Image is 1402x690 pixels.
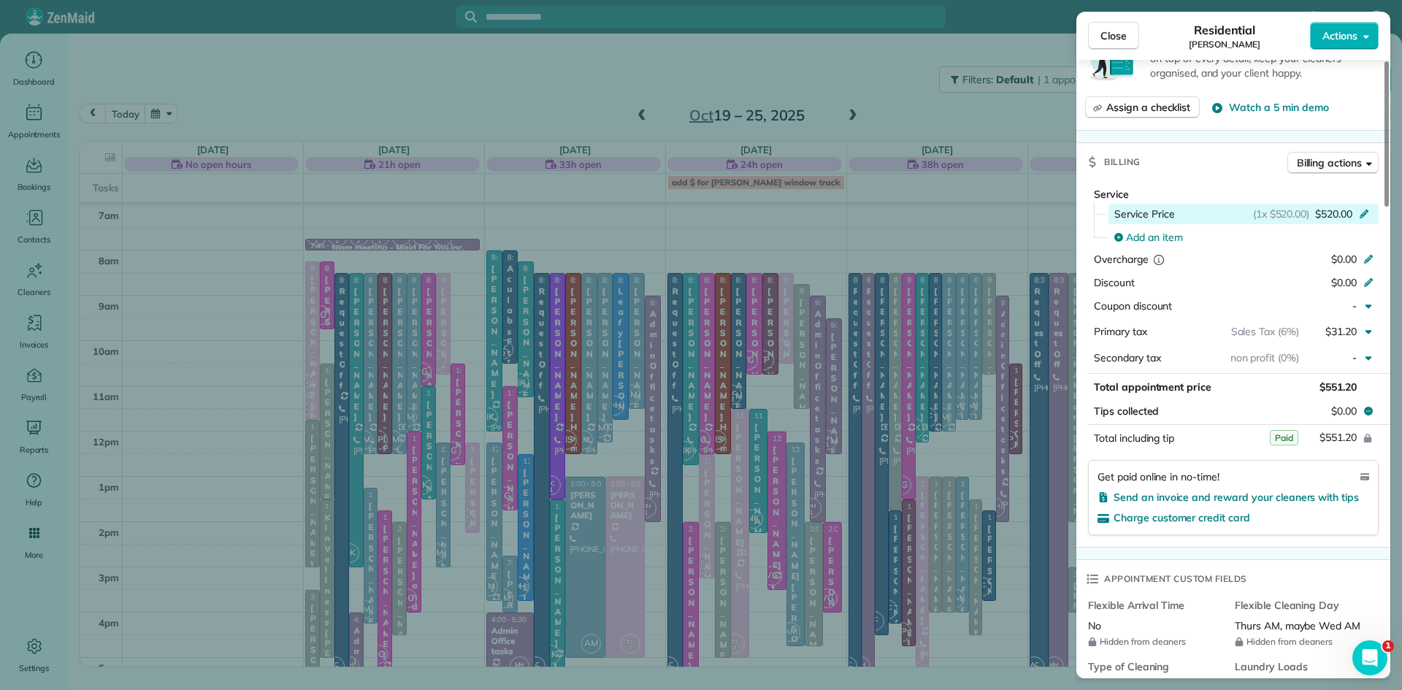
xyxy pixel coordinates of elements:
[1098,469,1219,484] span: Get paid online in no-time!
[1094,351,1161,364] span: Secondary tax
[1297,156,1362,170] span: Billing actions
[1229,100,1328,115] span: Watch a 5 min demo
[1106,202,1379,226] button: Service Price(1x $520.00)$520.00
[1382,640,1394,652] span: 1
[1231,428,1368,448] button: $551.20
[1104,572,1247,586] span: Appointment custom fields
[1235,636,1370,648] span: Hidden from cleaners
[1100,28,1127,43] span: Close
[1094,252,1220,267] div: Overcharge
[1352,299,1357,313] span: -
[1235,659,1370,674] span: Laundry Loads
[1189,39,1260,50] span: [PERSON_NAME]
[1114,511,1250,524] span: Charge customer credit card
[1094,432,1174,445] span: Total including tip
[1322,28,1357,43] span: Actions
[1088,619,1101,632] span: No
[1088,22,1139,50] button: Close
[1331,253,1357,266] span: $0.00
[1231,325,1299,338] span: Sales Tax (6%)
[1085,96,1200,118] button: Assign a checklist
[1088,636,1223,648] span: Hidden from cleaners
[1331,276,1357,289] span: $0.00
[1104,155,1141,169] span: Billing
[1331,404,1357,418] span: $0.00
[1114,207,1175,221] span: Service Price
[1230,351,1299,364] span: non profit (0%)
[1094,380,1211,394] span: Total appointment price
[1211,100,1328,115] button: Watch a 5 min demo
[1094,404,1159,418] span: Tips collected
[1088,659,1223,674] span: Type of Cleaning
[1352,351,1357,364] span: -
[1270,430,1298,445] span: Paid
[1094,188,1129,201] span: Service
[1106,226,1379,249] button: Add an item
[1235,598,1370,613] span: Flexible Cleaning Day
[1235,619,1360,632] span: Thurs AM, maybe Wed AM
[1319,431,1357,444] span: $551.20
[1094,325,1147,338] span: Primary tax
[1352,640,1387,675] iframe: Intercom live chat
[1088,401,1379,421] button: Tips collected$0.00
[1088,598,1223,613] span: Flexible Arrival Time
[1194,21,1256,39] span: Residential
[1094,299,1172,313] span: Coupon discount
[1126,230,1183,245] span: Add an item
[1319,380,1357,394] span: $551.20
[1253,207,1310,221] span: (1x $520.00)
[1114,491,1359,504] span: Send an invoice and reward your cleaners with tips
[1315,207,1352,221] span: $520.00
[1325,325,1357,338] span: $31.20
[1094,276,1135,289] span: Discount
[1106,100,1190,115] span: Assign a checklist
